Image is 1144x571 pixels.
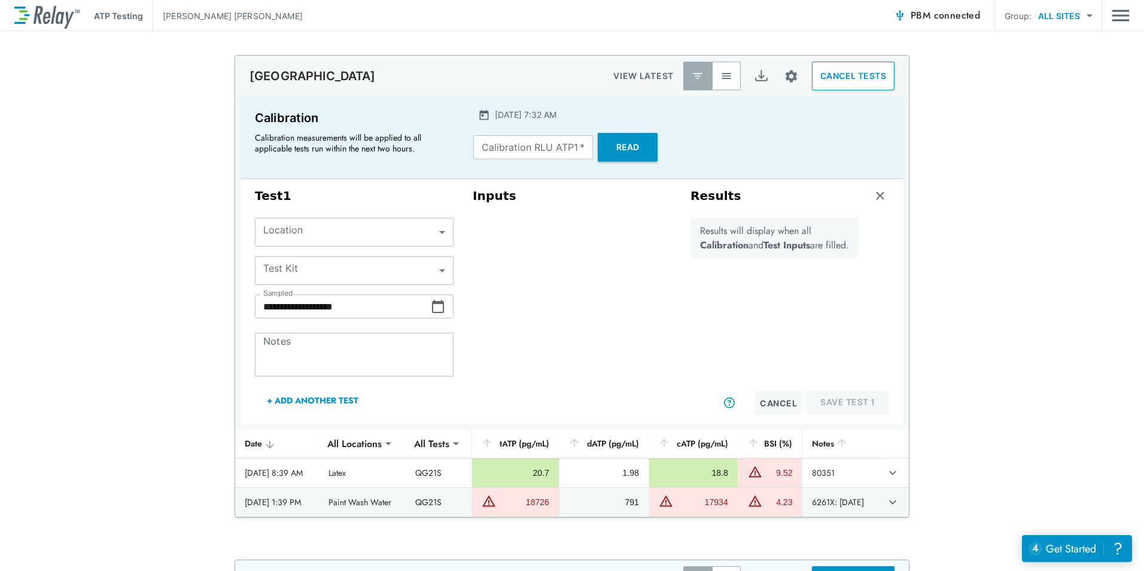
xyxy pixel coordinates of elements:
[495,108,556,121] p: [DATE] 7:32 AM
[255,294,431,318] input: Choose date, selected date is Aug 14, 2025
[755,391,802,415] button: Cancel
[255,189,454,204] h3: Test 1
[499,496,549,508] div: 18726
[874,190,886,202] img: Remove
[658,436,728,451] div: cATP (pg/mL)
[676,496,728,508] div: 17934
[14,3,80,29] img: LuminUltra Relay
[894,10,906,22] img: Connected Icon
[94,10,143,22] p: ATP Testing
[406,432,458,455] div: All Tests
[319,458,406,487] td: Latex
[765,467,793,479] div: 9.52
[255,108,452,127] p: Calibration
[748,494,762,508] img: Warning
[700,224,849,253] p: Results will display when all and are filled.
[883,492,903,512] button: expand row
[163,10,303,22] p: [PERSON_NAME] [PERSON_NAME]
[245,467,309,479] div: [DATE] 8:39 AM
[911,7,980,24] span: PBM
[1112,4,1130,27] button: Main menu
[569,467,639,479] div: 1.98
[748,464,762,479] img: Warning
[319,432,390,455] div: All Locations
[883,463,903,483] button: expand row
[235,429,909,546] table: sticky table
[747,62,775,90] button: Export
[659,494,673,508] img: Warning
[255,132,446,154] p: Calibration measurements will be applied to all applicable tests run within the next two hours.
[1005,10,1032,22] p: Group:
[569,496,639,508] div: 791
[659,467,728,479] div: 18.8
[263,289,293,297] label: Sampled
[235,429,319,458] th: Date
[478,109,490,121] img: Calender Icon
[598,133,658,162] button: Read
[765,496,793,508] div: 4.23
[720,70,732,82] img: View All
[812,62,894,90] button: CANCEL TESTS
[481,436,549,451] div: tATP (pg/mL)
[747,436,793,451] div: BSI (%)
[690,189,741,204] h3: Results
[763,238,810,252] b: Test Inputs
[692,70,704,82] img: Latest
[319,488,406,517] td: Paint Wash Water
[889,4,985,28] button: PBM connected
[613,69,674,83] p: VIEW LATEST
[255,386,370,415] button: + Add Another Test
[482,467,549,479] div: 20.7
[700,238,749,252] b: Calibration
[473,189,671,204] h3: Inputs
[802,458,881,487] td: 80351
[775,60,807,92] button: Site setup
[245,496,309,508] div: [DATE] 1:39 PM
[934,8,981,22] span: connected
[1022,535,1132,562] iframe: Resource center
[568,436,639,451] div: dATP (pg/mL)
[1112,4,1130,27] img: Drawer Icon
[250,69,376,83] p: [GEOGRAPHIC_DATA]
[406,458,471,487] td: QG21S
[754,69,769,84] img: Export Icon
[784,69,799,84] img: Settings Icon
[406,488,471,517] td: QG21S
[802,488,881,517] td: 6261X: [DATE]
[812,436,871,451] div: Notes
[482,494,496,508] img: Warning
